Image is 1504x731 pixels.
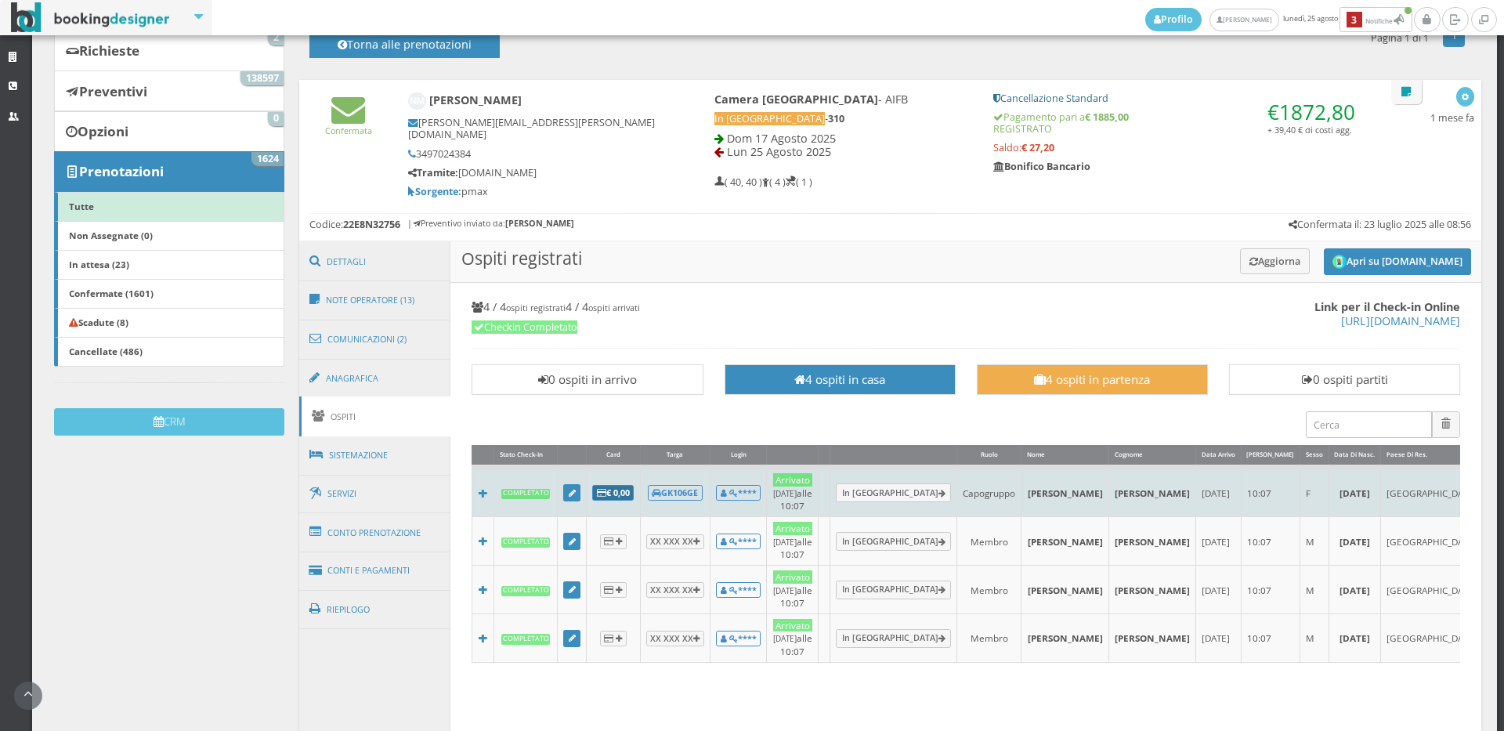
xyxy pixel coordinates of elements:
td: [DATE] [1196,614,1242,663]
h5: Codice: [309,219,400,230]
a: Tutte [54,192,284,222]
td: M [1300,566,1329,614]
h4: Torna alle prenotazioni [327,38,482,62]
td: [PERSON_NAME] [1021,517,1108,566]
a: Cancellate (486) [54,337,284,367]
span: lunedì, 25 agosto [1145,7,1414,32]
h3: 0 ospiti in arrivo [479,372,695,386]
b: Confermate (1601) [69,287,154,299]
h5: [PERSON_NAME][EMAIL_ADDRESS][PERSON_NAME][DOMAIN_NAME] [408,117,661,140]
a: Richieste 2 [54,31,284,71]
a: In [GEOGRAPHIC_DATA] [836,532,951,551]
td: 10:07 [1241,566,1300,614]
button: GK106GE [648,485,703,501]
span: 1872,80 [1279,98,1355,126]
td: [DATE] [1329,566,1381,614]
span: 138597 [240,71,284,85]
b: [PERSON_NAME] [429,92,522,107]
a: Ospiti [299,396,451,436]
span: Lun 25 Agosto 2025 [727,144,831,159]
td: [PERSON_NAME] [1108,566,1195,614]
a: In [GEOGRAPHIC_DATA] [836,629,951,648]
div: Paese di Res. [1381,445,1482,465]
h4: 4 / 4 4 / 4 [472,300,1460,313]
td: [PERSON_NAME] [1021,467,1108,517]
a: Riepilogo [299,589,451,630]
b: Opzioni [78,122,128,140]
div: Targa [641,445,710,465]
button: Apri su [DOMAIN_NAME] [1324,248,1471,276]
img: Noemi Mastroleo [408,92,426,110]
img: circle_logo_thumb.png [1332,255,1347,269]
b: Completato [501,537,551,548]
div: Arrivato [773,619,812,632]
h5: 3497024384 [408,148,661,160]
a: In [GEOGRAPHIC_DATA] [836,581,951,599]
b: Sorgente: [408,185,461,198]
span: Dom 17 Agosto 2025 [727,131,836,146]
div: Data di Nasc. [1329,445,1381,465]
b: [PERSON_NAME] [505,217,574,229]
h5: Pagina 1 di 1 [1371,32,1429,44]
td: [PERSON_NAME] [1108,614,1195,663]
div: [PERSON_NAME] [1242,445,1300,465]
div: Ruolo [957,445,1021,465]
td: [GEOGRAPHIC_DATA] [1381,614,1483,663]
td: alle 10:07 [767,467,818,517]
span: € [1267,98,1355,126]
div: Arrivato [773,522,812,535]
a: Anagrafica [299,358,451,399]
h3: 0 ospiti partiti [1237,372,1452,386]
h3: 4 ospiti in casa [732,372,948,386]
button: Aggiorna [1240,248,1310,274]
a: Scadute (8) [54,308,284,338]
b: € 0,00 [597,487,630,498]
b: Cancellate (486) [69,345,143,357]
h3: Ospiti registrati [450,241,1481,284]
button: XX XXX XX [646,631,704,646]
h5: ( 40, 40 ) ( 4 ) ( 1 ) [714,176,812,188]
h3: 4 ospiti in partenza [985,372,1200,386]
h5: pmax [408,186,661,197]
div: Arrivato [773,473,812,487]
a: In [GEOGRAPHIC_DATA] [836,483,951,502]
td: [DATE] [1196,467,1242,517]
h4: - AIFB [714,92,972,106]
h5: [DOMAIN_NAME] [408,167,661,179]
span: In [GEOGRAPHIC_DATA] [714,112,825,125]
a: Dettagli [299,241,451,282]
h5: Saldo: [993,142,1362,154]
small: ospiti arrivati [588,302,640,313]
span: Checkin Completato [472,320,577,334]
div: Nome [1021,445,1108,465]
b: Completato [501,586,551,596]
td: [PERSON_NAME] [1108,517,1195,566]
b: Link per il Check-in Online [1314,299,1460,314]
button: € 0,00 [592,485,634,501]
a: In attesa (23) [54,250,284,280]
a: [URL][DOMAIN_NAME] [1341,313,1460,328]
div: Stato Check-In [494,445,557,465]
b: Richieste [79,42,139,60]
td: [PERSON_NAME] [1021,614,1108,663]
button: Torna alle prenotazioni [309,31,500,58]
div: Login [710,445,766,465]
b: 310 [828,112,844,125]
td: [GEOGRAPHIC_DATA] [1381,566,1483,614]
td: Membro [957,566,1021,614]
small: ospiti registrati [506,302,566,313]
div: Card [587,445,639,465]
strong: € 27,20 [1021,141,1054,154]
a: Servizi [299,474,451,514]
a: Preventivi 138597 [54,71,284,111]
b: Prenotazioni [79,162,164,180]
td: M [1300,614,1329,663]
td: [GEOGRAPHIC_DATA] [1381,517,1483,566]
td: Membro [957,614,1021,663]
b: Completato [501,489,551,499]
a: Opzioni 0 [54,111,284,152]
a: Sistemazione [299,435,451,476]
td: [DATE] [1329,614,1381,663]
b: Tutte [69,200,94,212]
td: alle 10:07 [767,566,818,614]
